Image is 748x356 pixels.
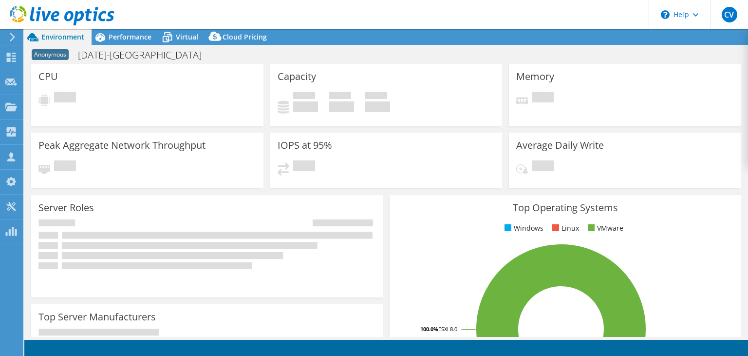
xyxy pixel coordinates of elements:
[661,10,670,19] svg: \n
[32,49,69,60] span: Anonymous
[329,101,354,112] h4: 0 GiB
[516,71,554,82] h3: Memory
[438,325,457,333] tspan: ESXi 8.0
[74,50,217,60] h1: [DATE]-[GEOGRAPHIC_DATA]
[585,223,623,234] li: VMware
[532,92,554,105] span: Pending
[38,71,58,82] h3: CPU
[176,32,198,41] span: Virtual
[41,32,84,41] span: Environment
[722,7,737,22] span: CV
[293,101,318,112] h4: 0 GiB
[329,92,351,101] span: Free
[420,325,438,333] tspan: 100.0%
[223,32,267,41] span: Cloud Pricing
[38,202,94,213] h3: Server Roles
[502,223,543,234] li: Windows
[109,32,151,41] span: Performance
[54,92,76,105] span: Pending
[38,140,206,151] h3: Peak Aggregate Network Throughput
[365,92,387,101] span: Total
[278,71,316,82] h3: Capacity
[365,101,390,112] h4: 0 GiB
[54,160,76,174] span: Pending
[278,140,332,151] h3: IOPS at 95%
[532,160,554,174] span: Pending
[293,160,315,174] span: Pending
[550,223,579,234] li: Linux
[38,312,156,322] h3: Top Server Manufacturers
[397,202,734,213] h3: Top Operating Systems
[293,92,315,101] span: Used
[516,140,604,151] h3: Average Daily Write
